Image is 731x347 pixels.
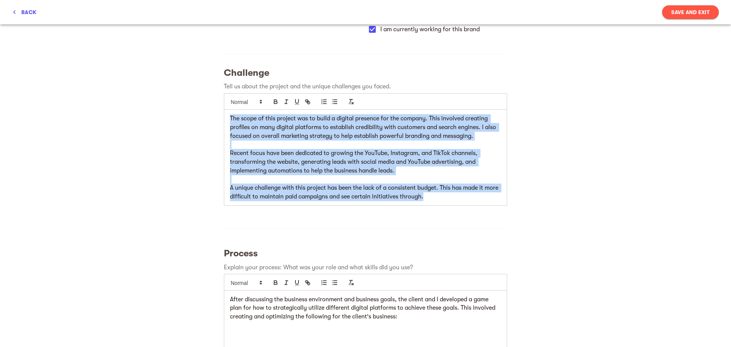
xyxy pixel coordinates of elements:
[230,295,501,321] p: After discussing the business environment and business goals, the client and I developed a game p...
[224,247,507,259] h5: Process
[230,114,501,140] p: The scope of this project was to build a digital presence for the company. This involved creating...
[12,8,36,17] span: back
[671,8,710,17] span: Save and Exit
[230,149,501,175] p: Recent focus have been dedicated to growing the YouTube, Instagram, and TikTok channels, transfor...
[9,5,39,19] button: back
[662,5,719,19] button: Save and Exit
[693,310,731,347] iframe: Chat Widget
[224,263,507,272] p: Explain your process: What was your role and what skills did you use?
[380,25,480,34] span: I am currently working for this brand
[224,82,507,91] p: Tell us about the project and the unique challenges you faced.
[224,67,507,79] h5: Challenge
[230,184,501,201] p: A unique challenge with this project has been the lack of a consistent budget. This has made it m...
